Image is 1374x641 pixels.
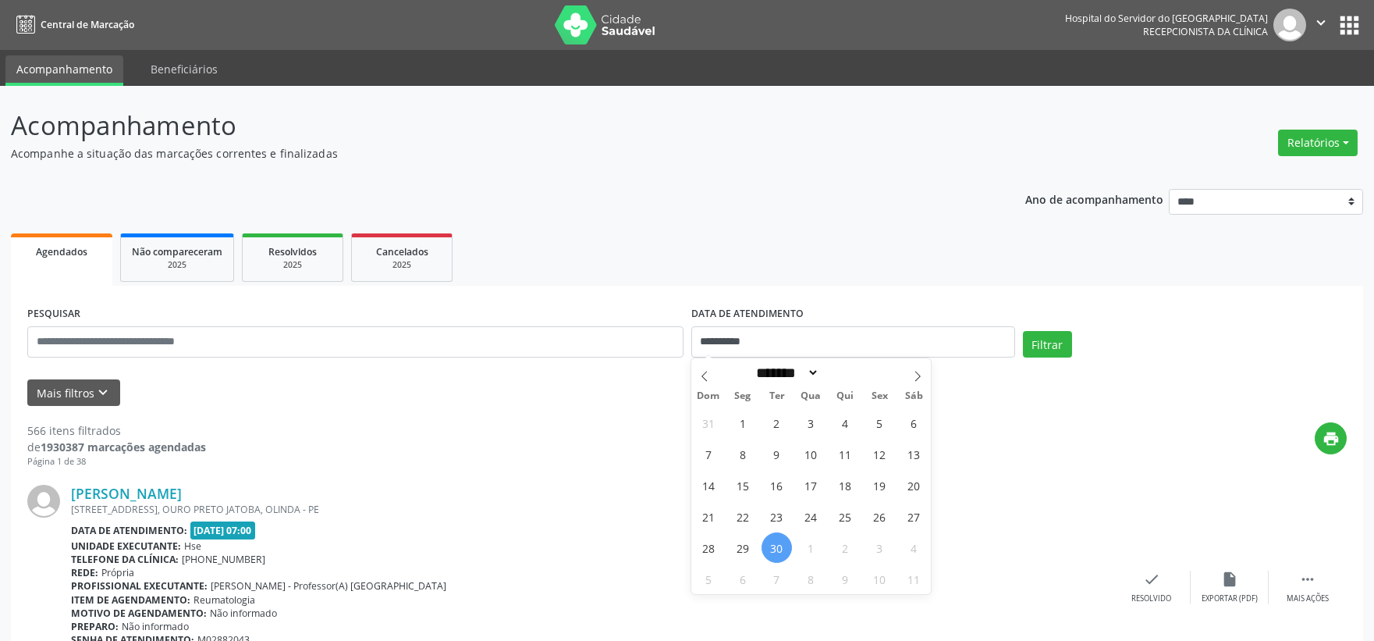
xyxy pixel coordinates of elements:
[751,365,820,381] select: Month
[268,245,317,258] span: Resolvidos
[27,439,206,455] div: de
[211,579,446,593] span: [PERSON_NAME] - Professor(A) [GEOGRAPHIC_DATA]
[1143,25,1268,38] span: Recepcionista da clínica
[796,501,826,532] span: Setembro 24, 2025
[819,365,871,381] input: Year
[762,408,792,438] span: Setembro 2, 2025
[71,503,1113,516] div: [STREET_ADDRESS], OURO PRETO JATOBA, OLINDA - PE
[11,145,957,162] p: Acompanhe a situação das marcações correntes e finalizadas
[693,408,723,438] span: Agosto 31, 2025
[1312,14,1330,31] i: 
[830,470,861,500] span: Setembro 18, 2025
[727,532,758,563] span: Setembro 29, 2025
[796,532,826,563] span: Outubro 1, 2025
[184,540,201,553] span: Hse
[693,532,723,563] span: Setembro 28, 2025
[726,391,760,401] span: Seg
[727,501,758,532] span: Setembro 22, 2025
[693,564,723,594] span: Outubro 5, 2025
[796,564,826,594] span: Outubro 8, 2025
[1023,331,1072,358] button: Filtrar
[71,485,182,502] a: [PERSON_NAME]
[899,532,929,563] span: Outubro 4, 2025
[828,391,862,401] span: Qui
[762,564,792,594] span: Outubro 7, 2025
[5,55,123,86] a: Acompanhamento
[1299,571,1316,588] i: 
[796,408,826,438] span: Setembro 3, 2025
[11,106,957,145] p: Acompanhamento
[830,501,861,532] span: Setembro 25, 2025
[11,12,134,37] a: Central de Marcação
[1143,571,1160,588] i: check
[693,439,723,469] span: Setembro 7, 2025
[190,522,256,540] span: [DATE] 07:00
[27,455,206,468] div: Página 1 de 38
[94,384,112,401] i: keyboard_arrow_down
[899,408,929,438] span: Setembro 6, 2025
[896,391,931,401] span: Sáb
[27,485,60,518] img: img
[193,593,255,607] span: Reumatologia
[71,540,181,553] b: Unidade executante:
[71,579,208,593] b: Profissional executante:
[794,391,829,401] span: Qua
[899,564,929,594] span: Outubro 11, 2025
[1025,189,1163,208] p: Ano de acompanhamento
[122,620,189,633] span: Não informado
[1315,422,1347,454] button: print
[865,501,895,532] span: Setembro 26, 2025
[862,391,896,401] span: Sex
[796,439,826,469] span: Setembro 10, 2025
[182,553,265,566] span: [PHONE_NUMBER]
[254,259,332,271] div: 2025
[132,259,222,271] div: 2025
[762,470,792,500] span: Setembro 16, 2025
[865,564,895,594] span: Outubro 10, 2025
[727,470,758,500] span: Setembro 15, 2025
[1273,9,1306,41] img: img
[865,408,895,438] span: Setembro 5, 2025
[727,408,758,438] span: Setembro 1, 2025
[71,607,207,620] b: Motivo de agendamento:
[691,302,804,326] label: DATA DE ATENDIMENTO
[760,391,794,401] span: Ter
[1336,12,1363,39] button: apps
[899,439,929,469] span: Setembro 13, 2025
[376,245,428,258] span: Cancelados
[796,470,826,500] span: Setembro 17, 2025
[865,439,895,469] span: Setembro 12, 2025
[1065,12,1268,25] div: Hospital do Servidor do [GEOGRAPHIC_DATA]
[1221,571,1238,588] i: insert_drive_file
[693,470,723,500] span: Setembro 14, 2025
[762,439,792,469] span: Setembro 9, 2025
[830,439,861,469] span: Setembro 11, 2025
[210,607,277,620] span: Não informado
[830,532,861,563] span: Outubro 2, 2025
[727,564,758,594] span: Outubro 6, 2025
[691,391,726,401] span: Dom
[140,55,229,83] a: Beneficiários
[27,379,120,407] button: Mais filtroskeyboard_arrow_down
[41,440,206,454] strong: 1930387 marcações agendadas
[727,439,758,469] span: Setembro 8, 2025
[363,259,441,271] div: 2025
[1287,593,1329,604] div: Mais ações
[1306,9,1336,41] button: 
[1323,430,1340,447] i: print
[899,501,929,532] span: Setembro 27, 2025
[899,470,929,500] span: Setembro 20, 2025
[27,302,80,326] label: PESQUISAR
[865,470,895,500] span: Setembro 19, 2025
[71,620,119,633] b: Preparo:
[830,564,861,594] span: Outubro 9, 2025
[1131,593,1171,604] div: Resolvido
[762,501,792,532] span: Setembro 23, 2025
[27,422,206,439] div: 566 itens filtrados
[830,408,861,438] span: Setembro 4, 2025
[693,501,723,532] span: Setembro 21, 2025
[865,532,895,563] span: Outubro 3, 2025
[41,18,134,31] span: Central de Marcação
[71,524,187,537] b: Data de atendimento:
[71,593,190,607] b: Item de agendamento:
